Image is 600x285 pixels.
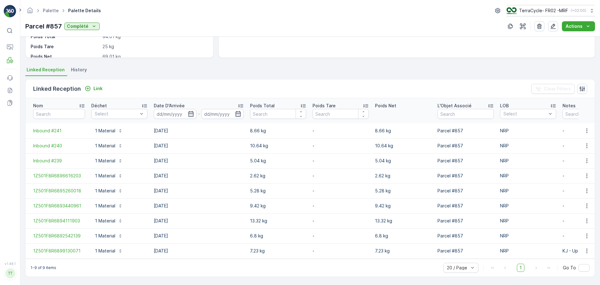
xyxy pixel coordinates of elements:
td: Parcel #857 [434,243,497,258]
a: Inbound #240 [33,143,85,149]
td: Parcel #857 [434,198,497,213]
p: Nom [33,103,43,109]
p: Actions [566,23,582,29]
p: - [312,158,369,164]
p: - [312,188,369,194]
span: Palette Details [67,8,102,14]
p: 5.04 kg [250,158,306,164]
td: [DATE] [151,153,247,168]
p: 9.42 kg [375,203,431,209]
p: 1 Material [95,128,115,134]
p: 8.66 kg [250,128,306,134]
p: 1 Material [95,143,115,149]
img: terracycle.png [507,7,517,14]
span: Go To [563,265,576,271]
p: ( +02:00 ) [571,8,586,13]
p: - [312,233,369,239]
p: 69.01 kg [102,53,207,60]
p: 13.32 kg [375,218,431,224]
p: Déchet [91,103,107,109]
input: dd/mm/yyyy [201,109,244,119]
p: 1 Material [95,248,115,254]
p: Clear Filters [544,86,571,92]
p: 1 Material [95,218,115,224]
p: 9.42 kg [250,203,306,209]
p: 5.04 kg [375,158,431,164]
p: Notes [562,103,576,109]
p: - [312,143,369,149]
p: 1 Material [95,203,115,209]
p: - [312,128,369,134]
span: 1Z501F8R6895260018 [33,188,85,194]
input: Search [312,109,369,119]
button: 1 Material [91,156,127,166]
p: Select [503,111,547,117]
td: NRP [497,198,559,213]
p: LOB [500,103,509,109]
p: 6.8 kg [250,233,306,239]
p: 1 Material [95,233,115,239]
span: 1Z501F8R6894111903 [33,218,85,224]
a: Inbound #239 [33,158,85,164]
p: - [312,218,369,224]
div: TT [5,268,15,278]
p: 7.23 kg [375,248,431,254]
td: NRP [497,183,559,198]
p: TerraCycle- FR02 -MRF [519,8,568,14]
td: Parcel #857 [434,228,497,243]
td: Parcel #857 [434,213,497,228]
p: Poids Tare [31,43,100,50]
td: [DATE] [151,183,247,198]
td: Parcel #857 [434,123,497,138]
td: NRP [497,228,559,243]
span: History [71,67,87,73]
p: - [198,110,200,118]
p: Complété [67,23,88,29]
td: NRP [497,123,559,138]
td: Parcel #857 [434,138,497,153]
a: 1Z501F8R6896616203 [33,173,85,179]
td: [DATE] [151,123,247,138]
button: 1 Material [91,201,127,211]
p: - [312,173,369,179]
td: [DATE] [151,213,247,228]
p: Poids Net [31,53,100,60]
p: Poids Net [375,103,396,109]
button: 1 Material [91,231,127,241]
p: 7.23 kg [250,248,306,254]
p: Linked Reception [33,84,81,93]
a: 1Z501F8R6892542139 [33,233,85,239]
p: 1 Material [95,158,115,164]
p: Poids Total [250,103,275,109]
a: Inbound #241 [33,128,85,134]
p: - [312,203,369,209]
p: 2.62 kg [375,173,431,179]
button: Link [82,85,105,92]
td: Parcel #857 [434,153,497,168]
td: NRP [497,213,559,228]
td: [DATE] [151,228,247,243]
p: 94.01 kg [102,33,207,40]
a: 1Z501F8R6893440961 [33,203,85,209]
p: 1-9 of 9 items [31,265,56,270]
input: dd/mm/yyyy [154,109,197,119]
a: 1Z501F8R6899130071 [33,248,85,254]
p: 1 Material [95,173,115,179]
td: [DATE] [151,168,247,183]
p: 10.64 kg [250,143,306,149]
button: TerraCycle- FR02 -MRF(+02:00) [507,5,595,16]
button: 1 Material [91,171,127,181]
p: Link [93,85,102,92]
p: L'Objet Associé [437,103,472,109]
p: 2.62 kg [250,173,306,179]
a: Homepage [27,9,33,15]
button: 1 Material [91,126,127,136]
p: 5.28 kg [250,188,306,194]
button: 1 Material [91,246,127,256]
td: Parcel #857 [434,183,497,198]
